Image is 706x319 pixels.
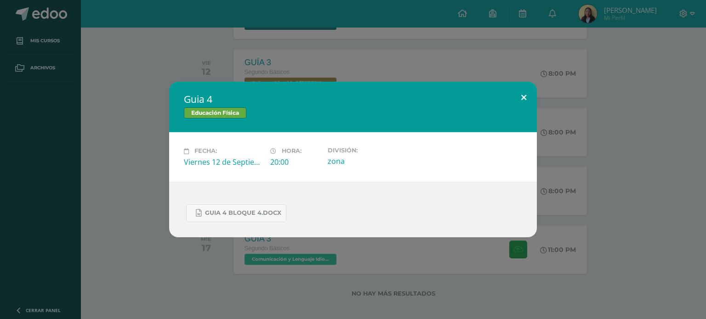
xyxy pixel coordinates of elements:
label: División: [328,147,407,154]
span: Educación Física [184,107,246,118]
h2: Guia 4 [184,93,522,106]
span: Hora: [282,148,302,155]
span: Fecha: [194,148,217,155]
a: guia 4 bloque 4.docx [186,204,286,222]
span: guia 4 bloque 4.docx [205,209,281,217]
button: Close (Esc) [511,82,537,113]
div: zona [328,156,407,166]
div: 20:00 [270,157,320,167]
div: Viernes 12 de Septiembre [184,157,263,167]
